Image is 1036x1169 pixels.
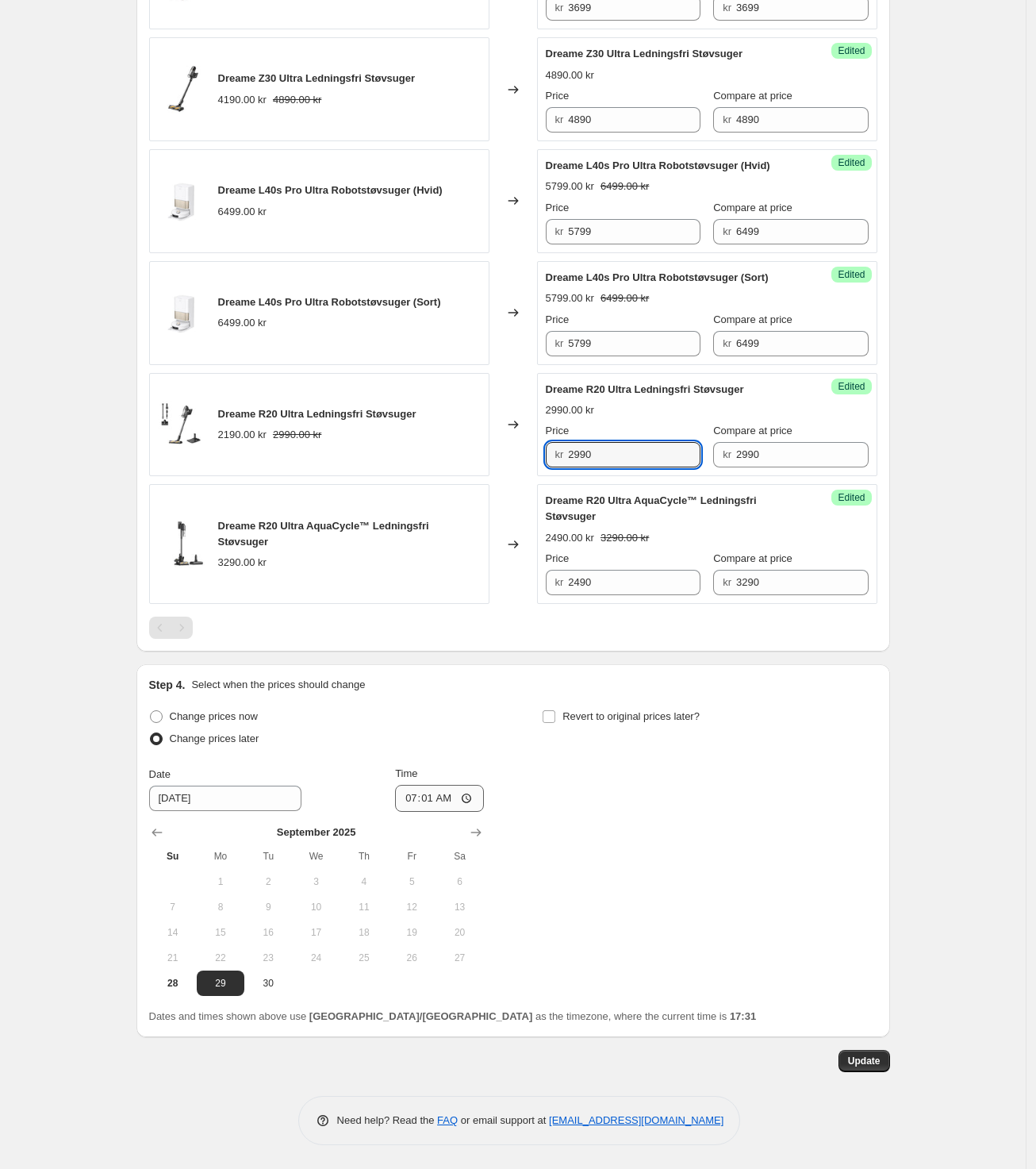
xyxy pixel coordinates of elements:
[149,920,197,945] button: Sunday September 14 2025
[298,850,333,863] span: We
[394,875,429,888] span: 5
[347,850,382,863] span: Th
[155,977,190,990] span: 28
[218,92,267,108] div: 4190.00 kr
[838,1050,890,1072] button: Update
[197,920,244,945] button: Monday September 15 2025
[340,920,388,945] button: Thursday September 18 2025
[149,844,197,869] th: Sunday
[546,290,594,306] div: 5799.00 kr
[197,869,244,894] button: Monday September 1 2025
[340,869,388,894] button: Thursday September 4 2025
[395,785,484,812] input: 12:00
[158,177,205,225] img: L40S_Pro_Ultra--total-top_80x.jpg
[388,920,436,945] button: Friday September 19 2025
[170,733,259,744] span: Change prices later
[437,1114,458,1126] a: FAQ
[388,945,436,971] button: Friday September 26 2025
[340,894,388,920] button: Thursday September 11 2025
[555,448,564,460] span: kr
[546,383,744,395] span: Dreame R20 Ultra Ledningsfri Støvsuger
[436,920,483,945] button: Saturday September 20 2025
[546,202,570,213] span: Price
[723,2,731,13] span: kr
[149,945,197,971] button: Sunday September 21 2025
[442,926,477,939] span: 20
[546,67,594,83] div: 4890.00 kr
[465,821,487,844] button: Show next month, October 2025
[555,225,564,237] span: kr
[244,971,292,996] button: Tuesday September 30 2025
[546,425,570,436] span: Price
[436,894,483,920] button: Saturday September 13 2025
[340,844,388,869] th: Thursday
[218,555,267,571] div: 3290.00 kr
[549,1114,723,1126] a: [EMAIL_ADDRESS][DOMAIN_NAME]
[436,869,483,894] button: Saturday September 6 2025
[292,920,340,945] button: Wednesday September 17 2025
[713,202,792,213] span: Compare at price
[292,945,340,971] button: Wednesday September 24 2025
[442,901,477,913] span: 13
[546,179,594,194] div: 5799.00 kr
[309,1010,532,1022] b: [GEOGRAPHIC_DATA]/[GEOGRAPHIC_DATA]
[251,926,286,939] span: 16
[394,926,429,939] span: 19
[546,402,594,418] div: 2990.00 kr
[347,926,382,939] span: 18
[203,926,238,939] span: 15
[388,894,436,920] button: Friday September 12 2025
[251,850,286,863] span: Tu
[298,926,333,939] span: 17
[546,160,770,171] span: Dreame L40s Pro Ultra Robotstøvsuger (Hvid)
[292,869,340,894] button: Wednesday September 3 2025
[244,945,292,971] button: Tuesday September 23 2025
[347,901,382,913] span: 11
[298,952,333,964] span: 24
[244,844,292,869] th: Tuesday
[149,894,197,920] button: Sunday September 7 2025
[555,576,564,588] span: kr
[436,945,483,971] button: Saturday September 27 2025
[218,184,443,196] span: Dreame L40s Pro Ultra Robotstøvsuger (Hvid)
[146,821,168,844] button: Show previous month, August 2025
[555,113,564,125] span: kr
[273,427,321,443] strike: 2990.00 kr
[546,552,570,564] span: Price
[292,894,340,920] button: Wednesday September 10 2025
[600,290,649,306] strike: 6499.00 kr
[197,894,244,920] button: Monday September 8 2025
[723,225,731,237] span: kr
[546,494,757,522] span: Dreame R20 Ultra AquaCycle™ Ledningsfri Støvsuger
[848,1055,881,1067] span: Update
[458,1114,549,1126] span: or email support at
[203,901,238,913] span: 8
[158,289,205,336] img: L40S_Pro_Ultra--total-top_80x.jpg
[149,768,171,780] span: Date
[600,179,649,194] strike: 6499.00 kr
[388,844,436,869] th: Friday
[838,491,865,504] span: Edited
[155,850,190,863] span: Su
[436,844,483,869] th: Saturday
[149,971,197,996] button: Today Sunday September 28 2025
[251,875,286,888] span: 2
[203,977,238,990] span: 29
[713,425,792,436] span: Compare at price
[218,427,267,443] div: 2190.00 kr
[244,920,292,945] button: Tuesday September 16 2025
[203,875,238,888] span: 1
[394,901,429,913] span: 12
[203,850,238,863] span: Mo
[218,408,416,420] span: Dreame R20 Ultra Ledningsfri Støvsuger
[838,156,865,169] span: Edited
[197,945,244,971] button: Monday September 22 2025
[713,552,792,564] span: Compare at price
[149,677,186,693] h2: Step 4.
[149,617,193,639] nav: Pagination
[562,710,700,722] span: Revert to original prices later?
[170,710,258,722] span: Change prices now
[155,901,190,913] span: 7
[713,313,792,325] span: Compare at price
[251,901,286,913] span: 9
